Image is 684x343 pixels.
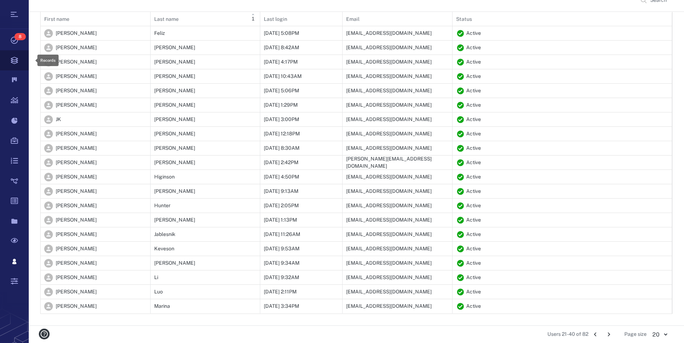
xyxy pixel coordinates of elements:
[264,202,299,209] div: [DATE] 2:05PM
[56,102,97,109] div: [PERSON_NAME]
[346,245,432,252] a: [EMAIL_ADDRESS][DOMAIN_NAME]
[154,59,195,66] div: [PERSON_NAME]
[346,73,432,80] a: [EMAIL_ADDRESS][DOMAIN_NAME]
[250,12,256,26] button: Sort
[264,87,299,94] div: [DATE] 5:06PM
[343,12,453,26] div: Email
[56,202,97,209] div: [PERSON_NAME]
[346,130,432,138] a: [EMAIL_ADDRESS][DOMAIN_NAME]
[456,9,472,29] div: Status
[466,116,481,123] p: Active
[154,44,195,51] div: [PERSON_NAME]
[346,288,432,296] a: [EMAIL_ADDRESS][DOMAIN_NAME]
[264,217,297,224] div: [DATE] 1:13PM
[346,116,432,123] a: [EMAIL_ADDRESS][DOMAIN_NAME]
[466,231,481,238] p: Active
[264,274,299,281] div: [DATE] 9:32AM
[466,59,481,66] p: Active
[346,87,432,94] a: [EMAIL_ADDRESS][DOMAIN_NAME]
[346,260,432,267] a: [EMAIL_ADDRESS][DOMAIN_NAME]
[264,73,302,80] div: [DATE] 10:43AM
[466,73,481,80] p: Active
[16,5,31,11] span: Help
[466,245,481,252] p: Active
[346,217,432,224] a: [EMAIL_ADDRESS][DOMAIN_NAME]
[56,44,97,51] div: [PERSON_NAME]
[264,30,299,37] div: [DATE] 5:08PM
[56,231,97,238] div: [PERSON_NAME]
[264,260,299,267] div: [DATE] 9:34AM
[264,116,299,123] div: [DATE] 3:00PM
[40,56,56,65] div: Records
[41,12,151,26] div: First name
[56,87,97,94] div: [PERSON_NAME]
[466,159,481,166] p: Active
[466,87,481,94] p: Active
[56,116,61,123] div: JK
[154,87,195,94] div: [PERSON_NAME]
[154,159,195,166] div: [PERSON_NAME]
[36,326,52,342] button: help
[56,217,97,224] div: [PERSON_NAME]
[624,331,647,338] span: Page size
[466,188,481,195] p: Active
[346,156,449,170] div: [PERSON_NAME][EMAIL_ADDRESS][DOMAIN_NAME]
[56,59,97,66] div: [PERSON_NAME]
[56,260,97,267] div: [PERSON_NAME]
[154,73,195,80] div: [PERSON_NAME]
[154,145,195,152] div: [PERSON_NAME]
[56,173,97,181] div: [PERSON_NAME]
[56,73,97,80] div: [PERSON_NAME]
[264,59,298,66] div: [DATE] 4:17PM
[154,188,195,195] div: [PERSON_NAME]
[252,15,254,23] span: 1
[154,245,174,252] div: Keveson
[346,173,432,181] a: [EMAIL_ADDRESS][DOMAIN_NAME]
[44,9,69,29] div: First name
[547,331,588,338] span: Users 21-40 of 82
[260,12,343,26] div: Last login
[154,202,170,209] div: Hunter
[589,329,601,340] button: Go to previous page
[56,303,97,310] div: [PERSON_NAME]
[346,44,432,51] a: [EMAIL_ADDRESS][DOMAIN_NAME]
[56,30,97,37] div: [PERSON_NAME]
[346,30,432,37] a: [EMAIL_ADDRESS][DOMAIN_NAME]
[346,303,432,310] a: [EMAIL_ADDRESS][DOMAIN_NAME]
[453,12,672,26] div: Status
[466,202,481,209] p: Active
[346,202,432,209] div: [EMAIL_ADDRESS][DOMAIN_NAME]
[466,102,481,109] p: Active
[264,44,299,51] div: [DATE] 8:42AM
[56,159,97,166] div: [PERSON_NAME]
[56,274,97,281] div: [PERSON_NAME]
[466,145,481,152] p: Active
[346,145,432,152] a: [EMAIL_ADDRESS][DOMAIN_NAME]
[346,231,432,238] a: [EMAIL_ADDRESS][DOMAIN_NAME]
[346,274,432,281] a: [EMAIL_ADDRESS][DOMAIN_NAME]
[264,303,299,310] div: [DATE] 3:34PM
[346,59,432,66] a: [EMAIL_ADDRESS][DOMAIN_NAME]
[264,288,297,296] div: [DATE] 2:11PM
[154,173,175,181] div: Higinson
[154,231,175,238] div: Jablesnik
[154,116,195,123] div: [PERSON_NAME]
[56,245,97,252] div: [PERSON_NAME]
[154,30,165,37] div: Feliz
[154,217,195,224] div: [PERSON_NAME]
[56,130,97,138] div: [PERSON_NAME]
[346,102,432,109] div: [EMAIL_ADDRESS][DOMAIN_NAME]
[603,329,615,340] button: Go to next page
[588,329,616,340] nav: pagination navigation
[647,330,672,339] div: 20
